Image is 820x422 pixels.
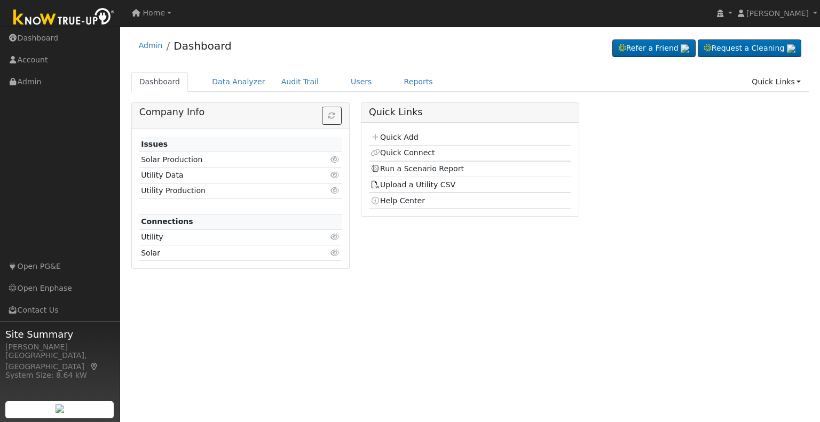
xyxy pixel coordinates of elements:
a: Users [343,72,380,92]
a: Quick Connect [370,148,435,157]
a: Quick Links [744,72,809,92]
td: Utility Data [139,168,309,183]
div: [GEOGRAPHIC_DATA], [GEOGRAPHIC_DATA] [5,350,114,372]
a: Map [90,362,99,371]
h5: Quick Links [369,107,571,118]
a: Dashboard [174,39,232,52]
td: Solar [139,245,309,261]
a: Reports [396,72,441,92]
a: Quick Add [370,133,418,141]
i: Click to view [330,233,340,241]
img: retrieve [56,404,64,413]
i: Click to view [330,249,340,257]
span: Home [143,9,165,17]
a: Refer a Friend [612,39,696,58]
span: Site Summary [5,327,114,341]
td: Solar Production [139,152,309,168]
div: System Size: 8.64 kW [5,370,114,381]
strong: Connections [141,217,193,226]
td: Utility Production [139,183,309,198]
img: Know True-Up [8,6,120,30]
a: Dashboard [131,72,188,92]
strong: Issues [141,140,168,148]
a: Help Center [370,196,425,205]
img: retrieve [787,44,795,53]
span: [PERSON_NAME] [746,9,809,18]
a: Upload a Utility CSV [370,180,455,189]
td: Utility [139,229,309,245]
a: Admin [139,41,163,50]
h5: Company Info [139,107,342,118]
a: Audit Trail [273,72,327,92]
a: Data Analyzer [204,72,273,92]
a: Run a Scenario Report [370,164,464,173]
i: Click to view [330,187,340,194]
a: Request a Cleaning [698,39,801,58]
i: Click to view [330,171,340,179]
i: Click to view [330,156,340,163]
div: [PERSON_NAME] [5,341,114,353]
img: retrieve [681,44,689,53]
